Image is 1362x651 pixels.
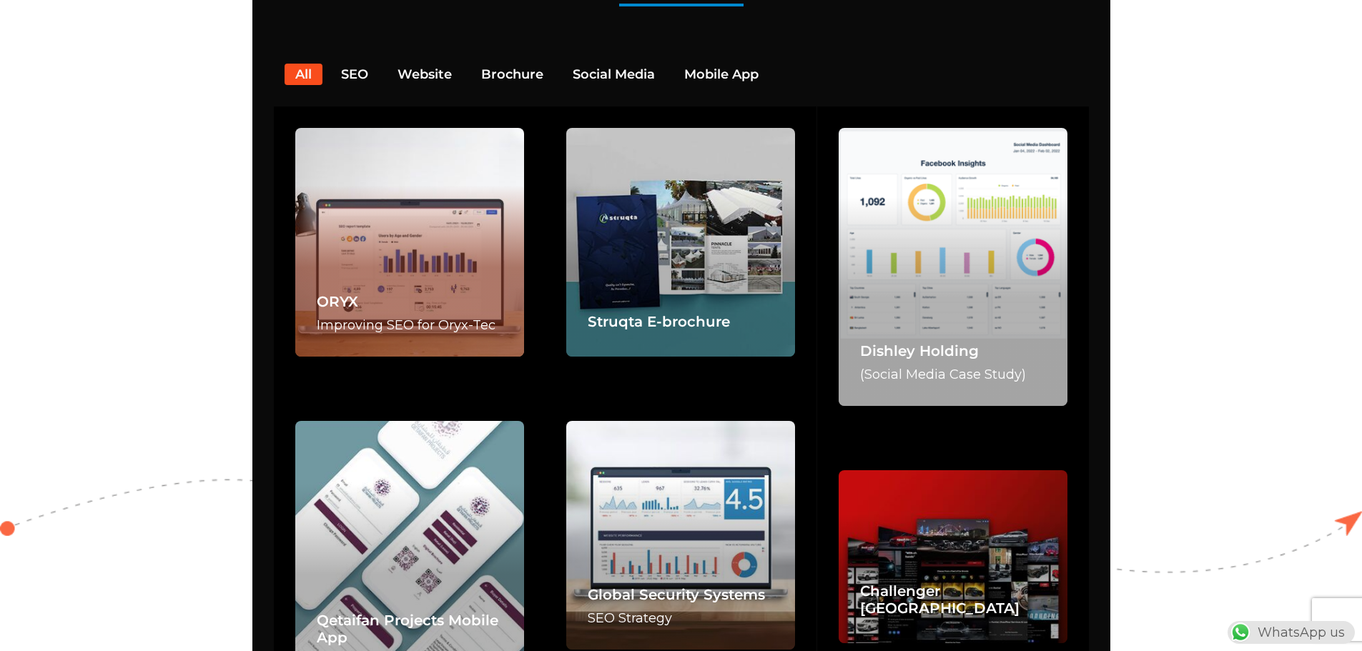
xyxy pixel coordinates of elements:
[387,64,463,85] button: Website
[285,64,322,85] button: All
[860,364,1026,384] p: (Social Media Case Study)
[470,64,554,85] button: Brochure
[1228,625,1355,640] a: WhatsAppWhatsApp us
[1228,621,1355,644] div: WhatsApp us
[860,582,1020,617] a: Challenger [GEOGRAPHIC_DATA]
[860,342,979,359] a: Dishley Holding
[1229,621,1252,644] img: WhatsApp
[330,64,379,85] button: SEO
[588,313,730,330] a: Struqta E-brochure
[317,315,495,335] p: Improving SEO for Oryx-Tec
[588,586,765,603] a: Global Security Systems
[588,608,765,628] p: SEO Strategy
[317,612,498,646] a: Qetaifan Projects Mobile App
[562,64,666,85] button: Social Media
[317,293,358,310] a: ORYX
[673,64,769,85] button: Mobile App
